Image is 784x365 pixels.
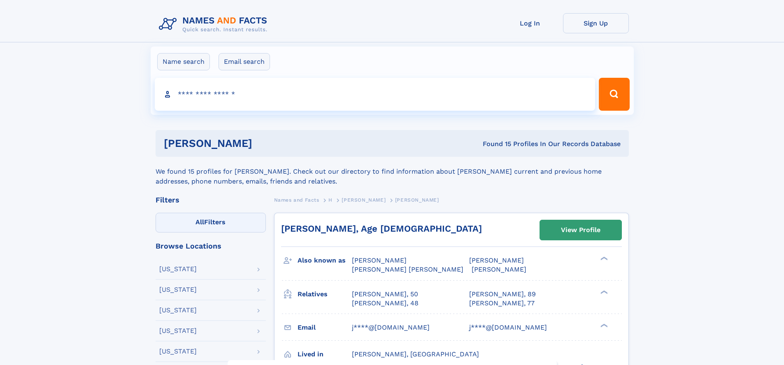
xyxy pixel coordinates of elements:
[352,350,479,358] span: [PERSON_NAME], [GEOGRAPHIC_DATA]
[599,78,629,111] button: Search Button
[561,221,600,239] div: View Profile
[159,307,197,314] div: [US_STATE]
[157,53,210,70] label: Name search
[159,286,197,293] div: [US_STATE]
[342,195,386,205] a: [PERSON_NAME]
[281,223,482,234] a: [PERSON_NAME], Age [DEMOGRAPHIC_DATA]
[156,13,274,35] img: Logo Names and Facts
[497,13,563,33] a: Log In
[298,287,352,301] h3: Relatives
[469,299,535,308] a: [PERSON_NAME], 77
[156,213,266,232] label: Filters
[469,256,524,264] span: [PERSON_NAME]
[472,265,526,273] span: [PERSON_NAME]
[298,321,352,335] h3: Email
[298,253,352,267] h3: Also known as
[164,138,368,149] h1: [PERSON_NAME]
[395,197,439,203] span: [PERSON_NAME]
[328,197,333,203] span: H
[352,265,463,273] span: [PERSON_NAME] [PERSON_NAME]
[159,348,197,355] div: [US_STATE]
[274,195,319,205] a: Names and Facts
[156,196,266,204] div: Filters
[195,218,204,226] span: All
[352,299,419,308] a: [PERSON_NAME], 48
[540,220,621,240] a: View Profile
[219,53,270,70] label: Email search
[159,328,197,334] div: [US_STATE]
[352,290,418,299] a: [PERSON_NAME], 50
[155,78,596,111] input: search input
[598,323,608,328] div: ❯
[298,347,352,361] h3: Lived in
[352,256,407,264] span: [PERSON_NAME]
[469,290,536,299] a: [PERSON_NAME], 89
[156,242,266,250] div: Browse Locations
[598,289,608,295] div: ❯
[342,197,386,203] span: [PERSON_NAME]
[598,256,608,261] div: ❯
[328,195,333,205] a: H
[159,266,197,272] div: [US_STATE]
[368,139,621,149] div: Found 15 Profiles In Our Records Database
[563,13,629,33] a: Sign Up
[156,157,629,186] div: We found 15 profiles for [PERSON_NAME]. Check out our directory to find information about [PERSON...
